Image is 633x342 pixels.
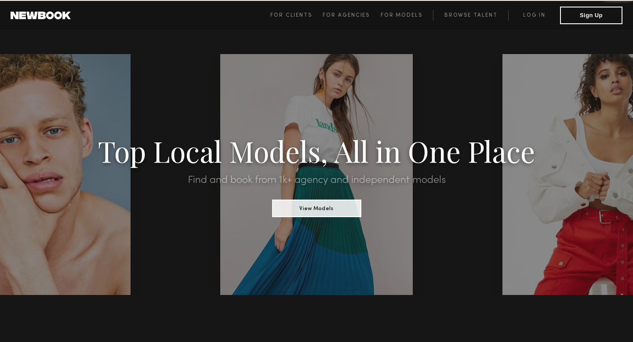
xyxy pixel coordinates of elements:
[508,10,560,21] a: Log in
[47,137,586,164] h1: Top Local Models, All in One Place
[270,13,312,18] span: For Clients
[381,10,433,21] a: For Models
[323,10,380,21] a: For Agencies
[433,10,508,21] a: Browse Talent
[270,10,323,21] a: For Clients
[323,13,370,18] span: For Agencies
[272,200,361,217] button: View Models
[47,175,586,186] h2: Find and book from 1k+ agency and independent models
[272,203,361,212] a: View Models
[560,7,622,24] button: Sign Up
[381,13,422,18] span: For Models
